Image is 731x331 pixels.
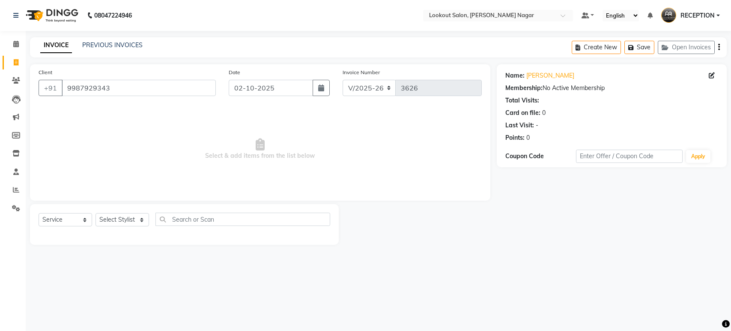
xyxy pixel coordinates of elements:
[39,69,52,76] label: Client
[155,213,330,226] input: Search or Scan
[572,41,621,54] button: Create New
[505,84,543,93] div: Membership:
[576,150,683,163] input: Enter Offer / Coupon Code
[505,121,534,130] div: Last Visit:
[526,133,530,142] div: 0
[40,38,72,53] a: INVOICE
[505,96,539,105] div: Total Visits:
[680,11,715,20] span: RECEPTION
[229,69,240,76] label: Date
[505,152,576,161] div: Coupon Code
[686,150,710,163] button: Apply
[505,108,540,117] div: Card on file:
[94,3,132,27] b: 08047224946
[343,69,380,76] label: Invoice Number
[39,80,63,96] button: +91
[624,41,654,54] button: Save
[505,84,718,93] div: No Active Membership
[505,71,525,80] div: Name:
[526,71,574,80] a: [PERSON_NAME]
[658,41,715,54] button: Open Invoices
[536,121,538,130] div: -
[62,80,216,96] input: Search by Name/Mobile/Email/Code
[22,3,81,27] img: logo
[505,133,525,142] div: Points:
[39,106,482,192] span: Select & add items from the list below
[542,108,546,117] div: 0
[82,41,143,49] a: PREVIOUS INVOICES
[661,8,676,23] img: RECEPTION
